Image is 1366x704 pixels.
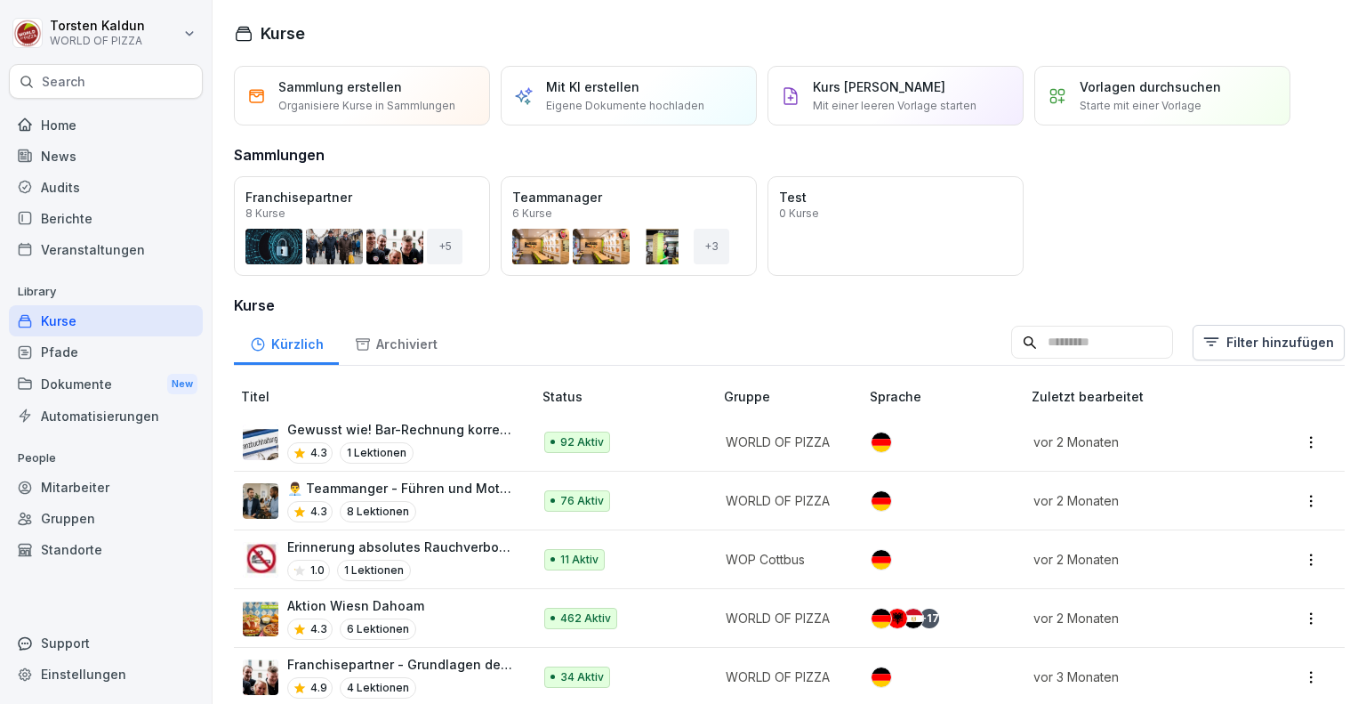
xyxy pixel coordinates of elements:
[243,483,278,519] img: ohhd80l18yea4i55etg45yot.png
[9,534,203,565] a: Standorte
[50,19,145,34] p: Torsten Kaldun
[726,550,841,569] p: WOP Cottbus
[9,141,203,172] a: News
[340,677,416,699] p: 4 Lektionen
[243,659,278,695] img: jg5uy95jeicgu19gkip2jpcz.png
[243,425,278,460] img: hdz75wm9swzuwdvoxjbi6om3.png
[50,35,145,47] p: WORLD OF PIZZA
[920,609,939,628] div: + 17
[1193,325,1345,360] button: Filter hinzufügen
[9,503,203,534] a: Gruppen
[1033,491,1243,510] p: vor 2 Monaten
[245,188,478,206] p: Franchisepartner
[339,320,453,365] a: Archiviert
[287,655,514,674] p: Franchisepartner - Grundlagen der Zusammenarbeit
[1033,433,1243,451] p: vor 2 Monaten
[340,501,416,522] p: 8 Lektionen
[234,144,325,166] h3: Sammlungen
[779,208,819,219] p: 0 Kurse
[512,188,745,206] p: Teammanager
[9,368,203,401] a: DokumenteNew
[560,493,604,509] p: 76 Aktiv
[1033,668,1243,686] p: vor 3 Monaten
[779,188,1012,206] p: Test
[546,77,639,96] p: Mit KI erstellen
[726,491,841,510] p: WORLD OF PIZZA
[310,621,327,637] p: 4.3
[872,609,891,628] img: de.svg
[234,295,1345,316] h3: Kurse
[872,668,891,687] img: de.svg
[872,550,891,570] img: de.svg
[726,433,841,451] p: WORLD OF PIZZA
[726,609,841,627] p: WORLD OF PIZZA
[9,278,203,306] p: Library
[427,229,462,264] div: + 5
[241,387,535,406] p: Titel
[340,619,416,640] p: 6 Lektionen
[560,552,599,568] p: 11 Aktiv
[245,208,285,219] p: 8 Kurse
[813,98,976,114] p: Mit einer leeren Vorlage starten
[560,669,604,685] p: 34 Aktiv
[872,491,891,511] img: de.svg
[9,368,203,401] div: Dokumente
[337,560,411,581] p: 1 Lektionen
[9,203,203,234] div: Berichte
[694,229,729,264] div: + 3
[9,659,203,690] a: Einstellungen
[9,401,203,432] a: Automatisierungen
[287,538,514,556] p: Erinnerung absolutes Rauchverbot im Firmenfahrzeug
[9,627,203,659] div: Support
[904,609,923,628] img: eg.svg
[9,472,203,503] a: Mitarbeiter
[9,305,203,336] a: Kurse
[724,387,863,406] p: Gruppe
[1080,77,1221,96] p: Vorlagen durchsuchen
[310,504,327,520] p: 4.3
[1080,98,1201,114] p: Starte mit einer Vorlage
[9,172,203,203] a: Audits
[287,596,424,615] p: Aktion Wiesn Dahoam
[9,444,203,473] p: People
[310,445,327,461] p: 4.3
[287,479,514,498] p: 👨‍💼 Teammanger - Führen und Motivation von Mitarbeitern
[888,609,907,628] img: al.svg
[813,77,945,96] p: Kurs [PERSON_NAME]
[243,601,278,636] img: tlfwtewhtshhigq7h0svolsu.png
[501,176,757,276] a: Teammanager6 Kurse+3
[870,387,1024,406] p: Sprache
[1033,550,1243,569] p: vor 2 Monaten
[287,420,514,439] p: Gewusst wie! Bar-Rechnung korrekt in der Kasse verbuchen.
[310,562,325,579] p: 1.0
[1033,609,1243,627] p: vor 2 Monaten
[9,234,203,265] a: Veranstaltungen
[767,176,1024,276] a: Test0 Kurse
[234,320,339,365] a: Kürzlich
[872,433,891,452] img: de.svg
[278,98,455,114] p: Organisiere Kurse in Sammlungen
[167,374,197,394] div: New
[560,611,611,627] p: 462 Aktiv
[9,109,203,141] a: Home
[542,387,717,406] p: Status
[726,668,841,686] p: WORLD OF PIZZA
[340,442,414,464] p: 1 Lektionen
[234,176,490,276] a: Franchisepartner8 Kurse+5
[1032,387,1265,406] p: Zuletzt bearbeitet
[243,542,278,578] img: pd3gr0k7uzjs8bg588bob4hx.png
[9,336,203,368] a: Pfade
